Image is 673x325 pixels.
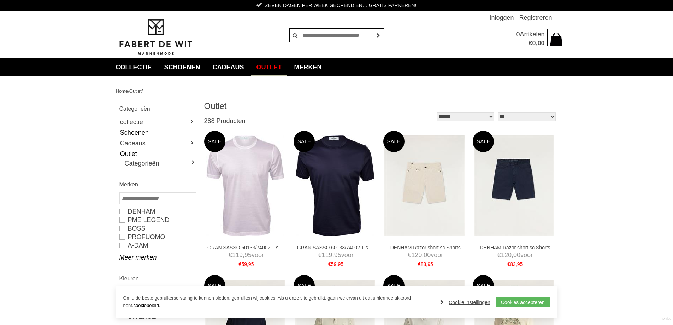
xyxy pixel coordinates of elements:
[422,251,424,259] span: ,
[119,253,195,262] a: Meer merken
[318,251,322,259] span: €
[119,104,195,113] h2: Categorieën
[207,251,285,260] span: voor
[119,207,195,216] a: DENHAM
[489,11,514,25] a: Inloggen
[119,138,195,149] a: Cadeaus
[384,135,465,236] img: DENHAM Razor short sc Shorts
[159,58,206,76] a: Schoenen
[128,88,129,94] span: /
[424,251,431,259] span: 00
[119,127,195,138] a: Schoenen
[232,251,243,259] span: 119
[537,40,544,47] span: 00
[206,135,284,236] img: GRAN SASSO 60133/74002 T-shirts
[119,274,195,283] h2: Kleuren
[119,180,195,189] h2: Merken
[519,11,552,25] a: Registreren
[517,261,523,267] span: 95
[332,251,334,259] span: ,
[331,261,337,267] span: 59
[386,244,464,251] a: DENHAM Razor short sc Shorts
[116,18,195,56] img: Fabert de Wit
[476,251,554,260] span: voor
[142,88,143,94] span: /
[204,117,246,124] span: 288 Producten
[207,244,285,251] a: GRAN SASSO 60133/74002 T-shirts
[532,40,536,47] span: 0
[129,88,142,94] a: Outlet
[516,31,520,38] span: 0
[111,58,157,76] a: collectie
[297,251,375,260] span: voor
[510,261,516,267] span: 83
[476,244,554,251] a: DENHAM Razor short sc Shorts
[229,251,232,259] span: €
[119,117,195,127] a: collectie
[662,314,671,323] a: Divide
[123,295,433,309] p: Om u de beste gebruikerservaring te kunnen bieden, gebruiken wij cookies. Als u onze site gebruik...
[119,149,195,159] a: Outlet
[501,251,512,259] span: 120
[133,303,159,308] a: cookiebeleid
[338,261,343,267] span: 95
[328,261,331,267] span: €
[496,297,550,307] a: Cookies accepteren
[125,159,195,168] a: Categorieën
[408,251,411,259] span: €
[204,101,381,111] h1: Outlet
[337,261,338,267] span: ,
[536,40,537,47] span: ,
[418,261,421,267] span: €
[440,297,490,308] a: Cookie instellingen
[516,261,517,267] span: ,
[243,251,244,259] span: ,
[334,251,341,259] span: 95
[241,261,247,267] span: 59
[529,40,532,47] span: €
[512,251,513,259] span: ,
[508,261,510,267] span: €
[322,251,332,259] span: 119
[207,58,249,76] a: Cadeaus
[244,251,252,259] span: 95
[239,261,242,267] span: €
[427,261,433,267] span: 95
[520,31,544,38] span: Artikelen
[119,241,195,250] a: A-DAM
[497,251,501,259] span: €
[411,251,422,259] span: 120
[513,251,520,259] span: 00
[386,251,464,260] span: voor
[116,88,128,94] a: Home
[251,58,287,76] a: Outlet
[247,261,248,267] span: ,
[421,261,426,267] span: 83
[426,261,427,267] span: ,
[474,135,554,236] img: DENHAM Razor short sc Shorts
[248,261,254,267] span: 95
[119,233,195,241] a: PROFUOMO
[119,216,195,224] a: PME LEGEND
[119,224,195,233] a: BOSS
[289,58,327,76] a: Merken
[297,244,375,251] a: GRAN SASSO 60133/74002 T-shirts
[296,135,374,236] img: GRAN SASSO 60133/74002 T-shirts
